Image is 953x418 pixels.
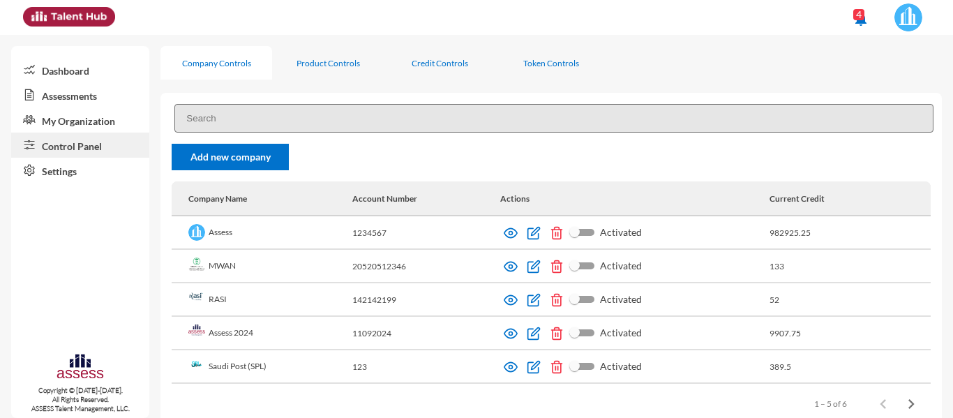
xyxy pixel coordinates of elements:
img: assesscompany-logo.png [56,352,104,382]
td: 142142199 [352,283,500,317]
td: 11092024 [352,317,500,350]
div: Product Controls [297,58,360,68]
td: Assess 2024 [172,317,352,350]
a: Dashboard [11,57,149,82]
span: Activated [600,291,642,308]
a: Control Panel [11,133,149,158]
td: 982925.25 [770,216,931,250]
td: Assess [172,216,352,250]
mat-icon: notifications [853,10,869,27]
p: Copyright © [DATE]-[DATE]. All Rights Reserved. ASSESS Talent Management, LLC. [11,386,149,413]
td: 1234567 [352,216,500,250]
div: 1 – 5 of 6 [814,398,847,409]
span: Activated [600,324,642,341]
td: 52 [770,283,931,317]
button: Previous page [869,389,897,417]
td: MWAN [172,250,352,283]
div: Account Number [352,193,500,204]
span: Activated [600,358,642,375]
a: Assessments [11,82,149,107]
td: 389.5 [770,350,931,384]
input: Search [174,104,933,133]
div: Company Controls [182,58,251,68]
td: 123 [352,350,500,384]
td: RASI [172,283,352,317]
div: Account Number [352,193,417,204]
td: 9907.75 [770,317,931,350]
div: Company Name [188,193,247,204]
span: Activated [600,257,642,274]
div: Actions [500,193,770,204]
button: Next page [897,389,925,417]
div: Current Credit [770,193,914,204]
div: 4 [853,9,864,20]
div: Actions [500,193,530,204]
td: 20520512346 [352,250,500,283]
a: Settings [11,158,149,183]
a: Add new company [172,144,289,170]
div: Credit Controls [412,58,468,68]
div: Company Name [188,193,352,204]
div: Token Controls [523,58,579,68]
div: Current Credit [770,193,825,204]
span: Activated [600,224,642,241]
a: My Organization [11,107,149,133]
td: Saudi Post (SPL) [172,350,352,384]
td: 133 [770,250,931,283]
